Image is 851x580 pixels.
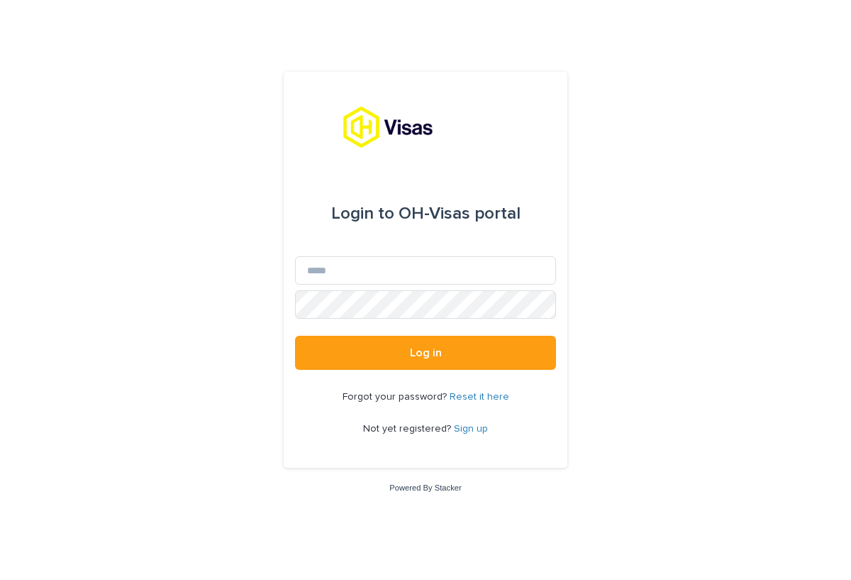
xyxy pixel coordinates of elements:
[363,424,454,434] span: Not yet registered?
[331,205,394,222] span: Login to
[343,106,508,148] img: tx8HrbJQv2PFQx4TXEq5
[410,347,442,359] span: Log in
[331,194,521,234] div: OH-Visas portal
[343,392,450,402] span: Forgot your password?
[389,483,461,492] a: Powered By Stacker
[454,424,488,434] a: Sign up
[295,336,556,370] button: Log in
[450,392,509,402] a: Reset it here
